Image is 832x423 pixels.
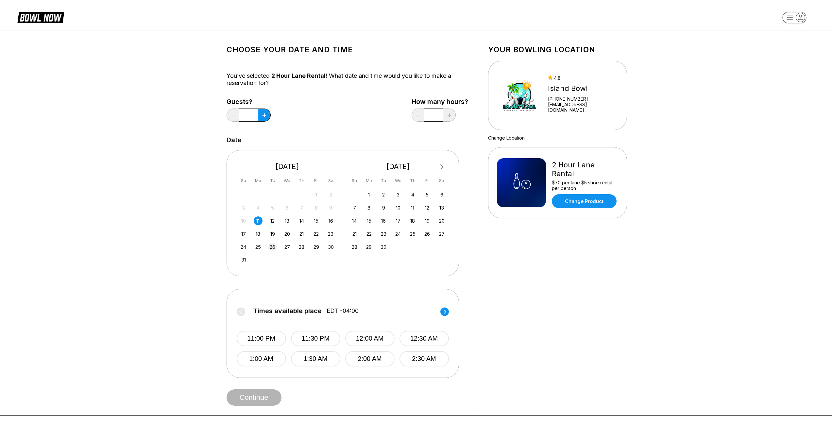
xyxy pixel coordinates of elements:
div: Choose Friday, August 15th, 2025 [312,216,321,225]
button: 12:00 AM [345,331,395,346]
div: Choose Thursday, September 18th, 2025 [408,216,417,225]
div: Choose Monday, September 8th, 2025 [365,203,373,212]
div: Choose Wednesday, August 27th, 2025 [283,243,292,251]
div: month 2025-08 [238,190,336,264]
a: Change Location [488,135,525,141]
div: Not available Monday, August 4th, 2025 [254,203,263,212]
a: [EMAIL_ADDRESS][DOMAIN_NAME] [548,102,618,113]
div: Choose Monday, September 1st, 2025 [365,190,373,199]
div: Tu [379,176,388,185]
div: Choose Saturday, September 20th, 2025 [437,216,446,225]
button: 12:30 AM [399,331,449,346]
div: Not available Thursday, August 7th, 2025 [297,203,306,212]
div: Choose Monday, September 29th, 2025 [365,243,373,251]
div: Not available Sunday, August 10th, 2025 [239,216,248,225]
div: Choose Friday, September 5th, 2025 [423,190,432,199]
div: Choose Monday, August 11th, 2025 [254,216,263,225]
span: 2 Hour Lane Rental [271,72,326,79]
div: Choose Friday, August 29th, 2025 [312,243,321,251]
div: Su [350,176,359,185]
div: Fr [312,176,321,185]
div: Choose Sunday, September 21st, 2025 [350,229,359,238]
div: Sa [437,176,446,185]
div: Choose Wednesday, August 13th, 2025 [283,216,292,225]
div: Choose Monday, August 25th, 2025 [254,243,263,251]
button: 1:00 AM [237,351,286,366]
div: Th [297,176,306,185]
div: Choose Friday, September 26th, 2025 [423,229,432,238]
div: Not available Saturday, August 2nd, 2025 [326,190,335,199]
label: How many hours? [412,98,468,105]
div: Choose Thursday, September 25th, 2025 [408,229,417,238]
div: Choose Saturday, September 27th, 2025 [437,229,446,238]
div: Choose Saturday, September 6th, 2025 [437,190,446,199]
div: [DATE] [237,162,338,171]
div: Choose Thursday, August 28th, 2025 [297,243,306,251]
div: Choose Monday, September 15th, 2025 [365,216,373,225]
div: Choose Thursday, August 21st, 2025 [297,229,306,238]
div: Choose Wednesday, September 24th, 2025 [394,229,402,238]
div: We [394,176,402,185]
button: 1:30 AM [291,351,340,366]
div: Not available Wednesday, August 6th, 2025 [283,203,292,212]
div: Choose Sunday, August 17th, 2025 [239,229,248,238]
div: Mo [254,176,263,185]
span: EDT -04:00 [327,307,359,314]
div: Mo [365,176,373,185]
button: Next Month [437,162,447,172]
div: Choose Tuesday, September 9th, 2025 [379,203,388,212]
div: Choose Tuesday, September 23rd, 2025 [379,229,388,238]
button: 2:30 AM [399,351,449,366]
div: Choose Wednesday, September 17th, 2025 [394,216,402,225]
button: 11:30 PM [291,331,340,346]
div: Choose Saturday, August 23rd, 2025 [326,229,335,238]
div: Choose Sunday, August 31st, 2025 [239,255,248,264]
div: Not available Friday, August 8th, 2025 [312,203,321,212]
div: Choose Tuesday, September 30th, 2025 [379,243,388,251]
div: Not available Sunday, August 3rd, 2025 [239,203,248,212]
div: Choose Monday, September 22nd, 2025 [365,229,373,238]
div: Choose Saturday, August 16th, 2025 [326,216,335,225]
div: Choose Tuesday, August 19th, 2025 [268,229,277,238]
div: Not available Tuesday, August 5th, 2025 [268,203,277,212]
div: You’ve selected ! What date and time would you like to make a reservation for? [227,72,468,87]
div: Sa [326,176,335,185]
div: Island Bowl [548,84,618,93]
div: Th [408,176,417,185]
button: 2:00 AM [345,351,395,366]
div: Su [239,176,248,185]
div: Fr [423,176,432,185]
div: Choose Saturday, August 30th, 2025 [326,243,335,251]
div: Choose Sunday, September 14th, 2025 [350,216,359,225]
img: Island Bowl [497,71,542,120]
div: Choose Tuesday, August 12th, 2025 [268,216,277,225]
div: month 2025-09 [349,190,447,251]
div: Choose Tuesday, September 16th, 2025 [379,216,388,225]
div: Not available Friday, August 1st, 2025 [312,190,321,199]
div: Choose Wednesday, September 3rd, 2025 [394,190,402,199]
div: We [283,176,292,185]
div: Choose Friday, August 22nd, 2025 [312,229,321,238]
h1: Your bowling location [488,45,627,54]
div: Choose Tuesday, August 26th, 2025 [268,243,277,251]
div: Choose Thursday, August 14th, 2025 [297,216,306,225]
div: Choose Sunday, August 24th, 2025 [239,243,248,251]
button: 11:00 PM [237,331,286,346]
img: 2 Hour Lane Rental [497,158,546,207]
span: Times available place [253,307,322,314]
div: $70 per lane $5 shoe rental per person [552,180,618,191]
div: Choose Friday, September 19th, 2025 [423,216,432,225]
div: Not available Saturday, August 9th, 2025 [326,203,335,212]
div: Choose Tuesday, September 2nd, 2025 [379,190,388,199]
div: 2 Hour Lane Rental [552,161,618,178]
h1: Choose your Date and time [227,45,468,54]
div: 4.8 [548,75,618,81]
div: [DATE] [348,162,449,171]
label: Guests? [227,98,271,105]
div: Choose Sunday, September 7th, 2025 [350,203,359,212]
div: Choose Wednesday, August 20th, 2025 [283,229,292,238]
div: Choose Friday, September 12th, 2025 [423,203,432,212]
div: Choose Thursday, September 4th, 2025 [408,190,417,199]
div: Choose Saturday, September 13th, 2025 [437,203,446,212]
div: Choose Sunday, September 28th, 2025 [350,243,359,251]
